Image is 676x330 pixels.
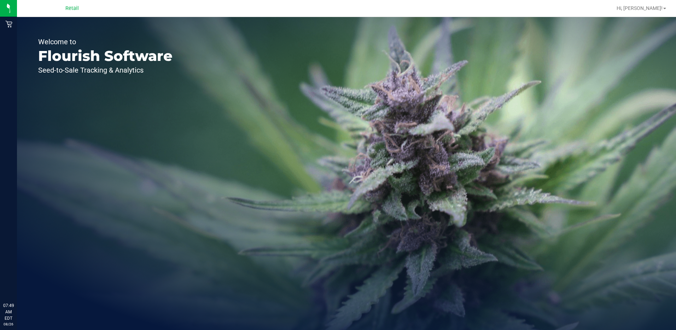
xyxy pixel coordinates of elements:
span: Retail [65,5,79,11]
p: 08/26 [3,322,14,327]
p: Flourish Software [38,49,173,63]
span: Hi, [PERSON_NAME]! [617,5,663,11]
inline-svg: Retail [5,21,12,28]
p: 07:49 AM EDT [3,302,14,322]
p: Seed-to-Sale Tracking & Analytics [38,67,173,74]
p: Welcome to [38,38,173,45]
